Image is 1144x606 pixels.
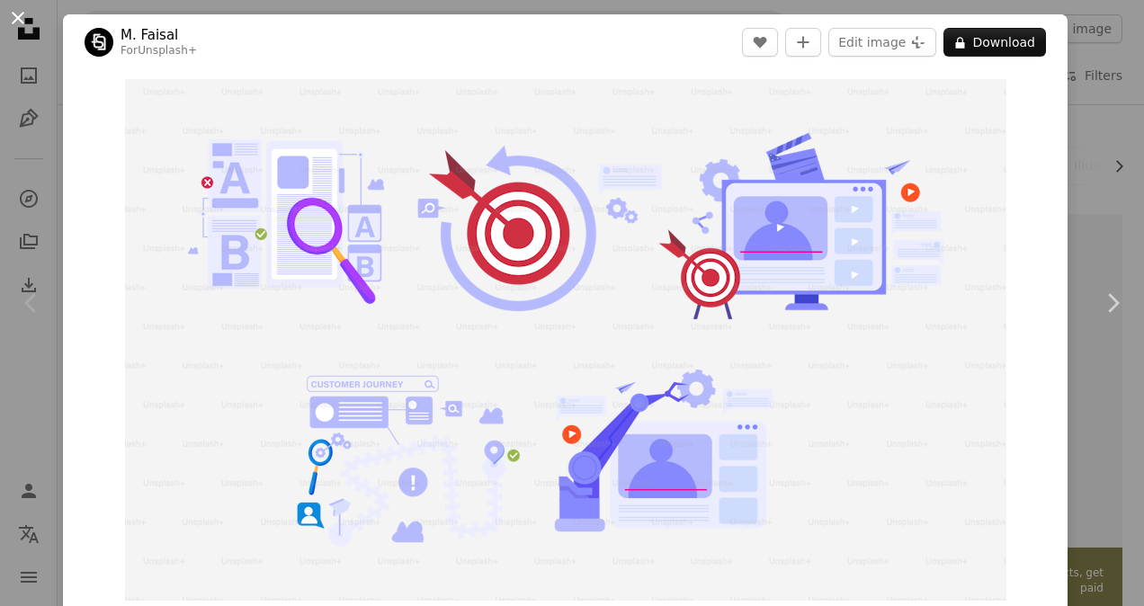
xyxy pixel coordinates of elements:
[121,44,197,58] div: For
[121,26,197,44] a: M. Faisal
[85,28,113,57] img: Go to M. Faisal's profile
[785,28,821,57] button: Add to Collection
[138,44,197,57] a: Unsplash+
[742,28,778,57] button: Like
[125,79,1006,601] button: Zoom in on this image
[828,28,936,57] button: Edit image
[943,28,1046,57] button: Download
[1081,217,1144,389] a: Next
[125,79,1006,601] img: A white background with a bunch of different things on it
